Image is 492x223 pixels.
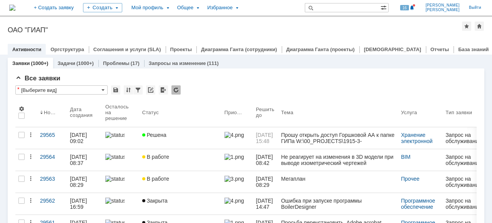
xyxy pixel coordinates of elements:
div: Прошу открыть доступ Горшковой АА к папке ГИПа W:\00_PROJECTS\1915-3-П-13_КуАз_УКЛ_и_Нейтрализация [281,132,395,144]
a: Запрос на обслуживание [442,127,485,149]
div: Запрос на обслуживание [445,198,482,210]
a: Запрос на обслуживание [442,149,485,171]
a: Прочее [401,176,419,182]
a: Задачи [58,60,75,66]
div: Мегаплан [281,176,395,182]
span: [DATE] 08:42 [256,154,274,166]
span: [DATE] 08:29 [256,176,274,188]
span: В работе [142,154,169,160]
div: Скопировать ссылку на список [146,85,155,95]
div: [DATE] 08:29 [70,176,88,188]
a: 4.png [221,193,253,215]
img: 3.png [224,176,244,182]
th: Тип заявки [442,98,485,127]
a: 29565 [37,127,67,149]
div: Решить до [256,107,275,118]
a: В работе [139,149,221,171]
div: Дата создания [70,107,93,118]
div: 29565 [40,132,64,138]
img: statusbar-100 (1).png [105,154,125,160]
img: 1.png [224,154,244,160]
a: 4.png [221,127,253,149]
div: Действия [28,176,34,182]
div: 29562 [40,198,64,204]
div: Запрос на обслуживание [445,132,482,144]
a: Запросы на изменение [149,60,206,66]
a: statusbar-100 (1).png [102,171,139,193]
img: 4.png [224,198,244,204]
a: Программное обеспечение [401,198,437,210]
a: Заявки [12,60,30,66]
span: Настройки [18,106,25,112]
span: Решена [142,132,166,138]
div: Тип заявки [445,110,472,115]
div: [DATE] 16:59 [70,198,88,210]
a: [DATE] 15:48 [253,127,278,149]
div: [DATE] 09:02 [70,132,88,144]
th: Осталось на решение [102,98,139,127]
a: Ошибка при запуске программы BoilerDesigner [278,193,398,215]
div: (111) [207,60,219,66]
img: statusbar-100 (1).png [105,198,125,204]
a: В работе [139,171,221,193]
th: Статус [139,98,221,127]
a: Хранение электронной информации [401,132,434,150]
span: Закрыта [142,198,168,204]
a: Запрос на обслуживание [442,171,485,193]
a: BIM [401,154,411,160]
a: Проекты [170,47,192,52]
a: Закрыта [139,193,221,215]
div: (17) [131,60,140,66]
a: Мегаплан [278,171,398,193]
a: Оргструктура [50,47,84,52]
span: [PERSON_NAME] [426,8,460,12]
a: Активности [12,47,41,52]
div: Настройки списка отличаются от сохраненных в виде [17,87,19,92]
a: [DATE] 16:59 [67,193,102,215]
th: Тема [278,98,398,127]
a: 29562 [37,193,67,215]
span: Расширенный поиск [381,3,388,11]
a: База знаний [458,47,489,52]
div: Действия [28,132,34,138]
span: [DATE] 14:47 [256,198,274,210]
span: 16 [400,5,409,10]
div: Запрос на обслуживание [445,154,482,166]
div: Фильтрация... [133,85,143,95]
img: statusbar-100 (1).png [105,132,125,138]
a: statusbar-100 (1).png [102,149,139,171]
span: [PERSON_NAME] [426,3,460,8]
div: Статус [142,110,159,115]
a: 3.png [221,171,253,193]
span: Все заявки [15,75,60,82]
img: 4.png [224,132,244,138]
a: Перейти на домашнюю страницу [9,5,15,11]
div: Приоритет [224,110,244,115]
a: [DATE] 08:29 [253,171,278,193]
img: logo [9,5,15,11]
a: Прошу открыть доступ Горшковой АА к папке ГИПа W:\00_PROJECTS\1915-3-П-13_КуАз_УКЛ_и_Нейтрализация [278,127,398,149]
div: Тема [281,110,294,115]
div: (1000+) [76,60,94,66]
div: Ошибка при запуске программы BoilerDesigner [281,198,395,210]
a: 29563 [37,171,67,193]
div: Запрос на обслуживание [445,176,482,188]
div: Действия [28,154,34,160]
a: [DATE] 08:29 [67,171,102,193]
div: Не реагирует на изменения в 3D модели при выводе изометрический чертежей [281,154,395,166]
a: 1.png [221,149,253,171]
a: Запрос на обслуживание [442,193,485,215]
a: [DEMOGRAPHIC_DATA] [364,47,421,52]
th: Приоритет [221,98,253,127]
div: Сделать домашней страницей [475,22,484,31]
th: Номер [37,98,67,127]
a: statusbar-100 (1).png [102,193,139,215]
div: Добавить в избранное [462,22,471,31]
th: Услуга [398,98,442,127]
div: Осталось на решение [105,104,130,121]
span: В работе [142,176,169,182]
a: Не реагирует на изменения в 3D модели при выводе изометрический чертежей [278,149,398,171]
a: 29564 [37,149,67,171]
div: Номер [44,110,58,115]
a: [DATE] 14:47 [253,193,278,215]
